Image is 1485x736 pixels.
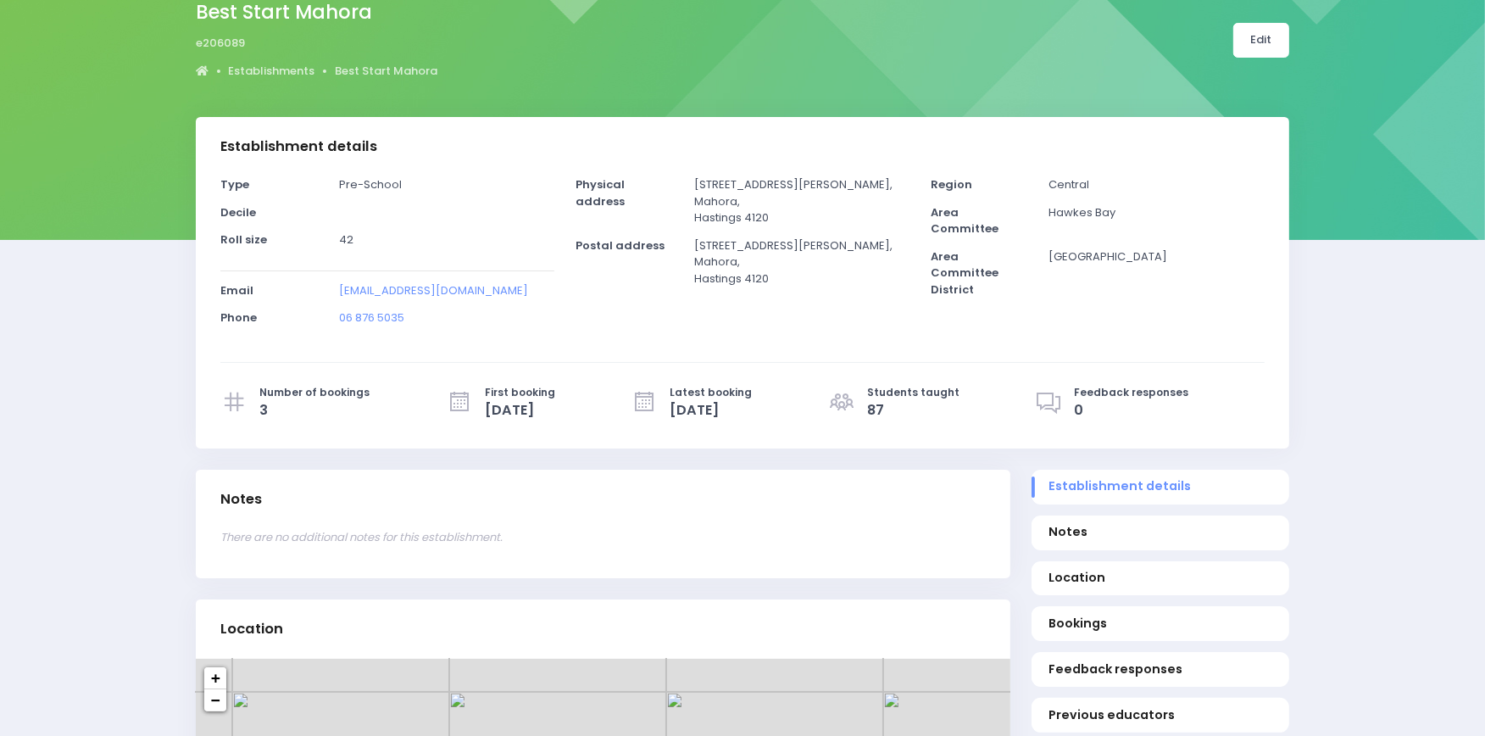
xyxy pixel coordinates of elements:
[1032,698,1289,733] a: Previous educators
[220,231,267,248] strong: Roll size
[259,385,370,400] span: Number of bookings
[670,400,752,421] span: [DATE]
[220,176,249,192] strong: Type
[204,667,226,689] a: Zoom in
[220,204,256,220] strong: Decile
[220,621,283,638] h3: Location
[259,400,370,421] span: 3
[694,237,909,287] p: [STREET_ADDRESS][PERSON_NAME], Mahora, Hastings 4120
[867,400,959,421] span: 87
[931,204,998,237] strong: Area Committee
[485,385,555,400] span: First booking
[931,248,998,298] strong: Area Committee District
[485,400,555,421] span: [DATE]
[1049,204,1265,221] p: Hawkes Bay
[1032,561,1289,596] a: Location
[1074,385,1188,400] span: Feedback responses
[339,309,404,326] a: 06 876 5035
[220,529,986,546] p: There are no additional notes for this establishment.
[867,385,959,400] span: Students taught
[196,35,245,52] span: e206089
[1032,470,1289,505] a: Establishment details
[1233,23,1289,58] a: Edit
[1032,606,1289,641] a: Bookings
[335,63,437,80] a: Best Start Mahora
[670,385,752,400] span: Latest booking
[576,237,665,254] strong: Postal address
[694,176,909,226] p: [STREET_ADDRESS][PERSON_NAME], Mahora, Hastings 4120
[220,309,257,326] strong: Phone
[339,282,528,298] a: [EMAIL_ADDRESS][DOMAIN_NAME]
[1048,477,1273,495] span: Establishment details
[339,176,554,193] p: Pre-School
[1048,615,1273,633] span: Bookings
[1074,400,1188,421] span: 0
[1032,652,1289,687] a: Feedback responses
[1048,706,1273,724] span: Previous educators
[339,231,554,248] p: 42
[1048,569,1273,587] span: Location
[931,176,972,192] strong: Region
[1032,516,1289,550] a: Notes
[1048,523,1273,541] span: Notes
[229,63,315,80] a: Establishments
[220,282,253,298] strong: Email
[1049,248,1265,265] p: [GEOGRAPHIC_DATA]
[1049,176,1265,193] p: Central
[220,138,377,155] h3: Establishment details
[576,176,625,209] strong: Physical address
[196,1,424,24] h2: Best Start Mahora
[220,491,262,508] h3: Notes
[1048,661,1273,678] span: Feedback responses
[204,689,226,711] a: Zoom out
